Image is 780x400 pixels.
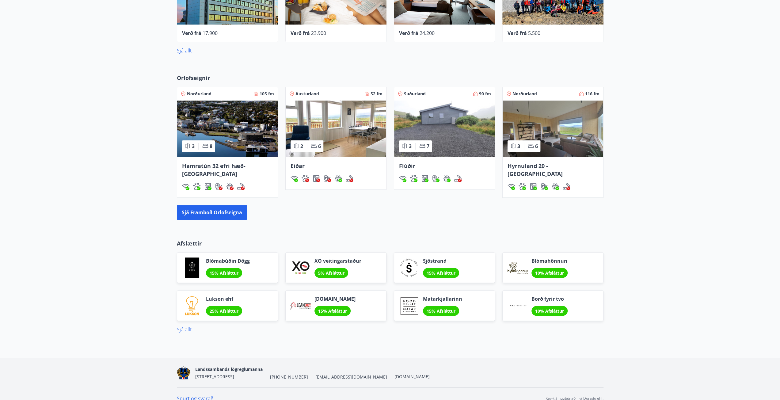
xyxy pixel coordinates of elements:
div: Reykingar / Vape [454,175,462,182]
span: Suðurland [404,91,426,97]
img: h89QDIuHlAdpqTriuIvuEWkTH976fOgBEOOeu1mi.svg [552,183,559,190]
img: nH7E6Gw2rvWFb8XaSdRp44dhkQaj4PJkOoRYItBQ.svg [541,183,548,190]
span: Landssambands lögreglumanna [195,366,263,372]
span: [DOMAIN_NAME] [314,295,356,302]
span: Norðurland [187,91,211,97]
span: 3 [409,143,412,150]
span: 10% Afsláttur [535,308,564,314]
div: Gæludýr [519,183,526,190]
div: Hleðslustöð fyrir rafbíla [432,175,439,182]
img: Dl16BY4EX9PAW649lg1C3oBuIaAsR6QVDQBO2cTm.svg [421,175,428,182]
span: 10% Afsláttur [535,270,564,276]
div: Þráðlaust net [182,183,189,190]
span: Verð frá [399,30,418,36]
img: Paella dish [503,101,603,157]
span: Orlofseignir [177,74,210,82]
span: Verð frá [182,30,201,36]
span: XO veitingarstaður [314,257,361,264]
span: 6 [318,143,321,150]
span: Verð frá [508,30,527,36]
div: Reykingar / Vape [237,183,245,190]
div: Heitur pottur [226,183,234,190]
img: Paella dish [177,101,278,157]
div: Þvottavél [313,175,320,182]
span: Borð fyrir tvo [531,295,568,302]
div: Þráðlaust net [291,175,298,182]
span: 105 fm [260,91,274,97]
span: Hamratún 32 efri hæð- [GEOGRAPHIC_DATA] [182,162,245,177]
img: QNIUl6Cv9L9rHgMXwuzGLuiJOj7RKqxk9mBFPqjq.svg [454,175,462,182]
span: Verð frá [291,30,310,36]
img: HJRyFFsYp6qjeUYhR4dAD8CaCEsnIFYZ05miwXoh.svg [399,175,406,182]
span: 17.900 [203,30,218,36]
img: pxcaIm5dSOV3FS4whs1soiYWTwFQvksT25a9J10C.svg [519,183,526,190]
img: Dl16BY4EX9PAW649lg1C3oBuIaAsR6QVDQBO2cTm.svg [204,183,211,190]
div: Heitur pottur [443,175,451,182]
a: Sjá allt [177,47,192,54]
span: [PHONE_NUMBER] [270,374,308,380]
img: nH7E6Gw2rvWFb8XaSdRp44dhkQaj4PJkOoRYItBQ.svg [324,175,331,182]
img: HJRyFFsYp6qjeUYhR4dAD8CaCEsnIFYZ05miwXoh.svg [291,175,298,182]
div: Hleðslustöð fyrir rafbíla [541,183,548,190]
img: QNIUl6Cv9L9rHgMXwuzGLuiJOj7RKqxk9mBFPqjq.svg [346,175,353,182]
img: nH7E6Gw2rvWFb8XaSdRp44dhkQaj4PJkOoRYItBQ.svg [215,183,223,190]
span: [EMAIL_ADDRESS][DOMAIN_NAME] [315,374,387,380]
div: Hleðslustöð fyrir rafbíla [324,175,331,182]
p: Afslættir [177,239,603,247]
img: Dl16BY4EX9PAW649lg1C3oBuIaAsR6QVDQBO2cTm.svg [530,183,537,190]
img: h89QDIuHlAdpqTriuIvuEWkTH976fOgBEOOeu1mi.svg [443,175,451,182]
span: 2 [300,143,303,150]
img: pxcaIm5dSOV3FS4whs1soiYWTwFQvksT25a9J10C.svg [193,183,200,190]
span: [STREET_ADDRESS] [195,374,234,379]
img: QNIUl6Cv9L9rHgMXwuzGLuiJOj7RKqxk9mBFPqjq.svg [237,183,245,190]
span: 15% Afsláttur [427,270,455,276]
img: nH7E6Gw2rvWFb8XaSdRp44dhkQaj4PJkOoRYItBQ.svg [432,175,439,182]
span: Blómahönnun [531,257,568,264]
img: Paella dish [286,101,386,157]
div: Þráðlaust net [399,175,406,182]
span: 8 [210,143,212,150]
span: 24.200 [420,30,435,36]
img: 1cqKbADZNYZ4wXUG0EC2JmCwhQh0Y6EN22Kw4FTY.png [177,366,191,379]
span: 5.500 [528,30,540,36]
span: Hyrnuland 20 - [GEOGRAPHIC_DATA] [508,162,563,177]
span: 15% Afsláttur [427,308,455,314]
div: Gæludýr [302,175,309,182]
img: HJRyFFsYp6qjeUYhR4dAD8CaCEsnIFYZ05miwXoh.svg [182,183,189,190]
span: 3 [517,143,520,150]
span: 23.900 [311,30,326,36]
img: h89QDIuHlAdpqTriuIvuEWkTH976fOgBEOOeu1mi.svg [335,175,342,182]
div: Þvottavél [421,175,428,182]
span: Blómabúðin Dögg [206,257,250,264]
span: Lukson ehf [206,295,242,302]
img: pxcaIm5dSOV3FS4whs1soiYWTwFQvksT25a9J10C.svg [410,175,417,182]
div: Reykingar / Vape [563,183,570,190]
div: Heitur pottur [335,175,342,182]
span: Norðurland [512,91,537,97]
img: h89QDIuHlAdpqTriuIvuEWkTH976fOgBEOOeu1mi.svg [226,183,234,190]
button: Sjá framboð orlofseigna [177,205,247,220]
span: 5% Afsláttur [318,270,344,276]
a: Sjá allt [177,326,192,333]
span: 116 fm [585,91,599,97]
div: Þvottavél [530,183,537,190]
div: Þvottavél [204,183,211,190]
a: [DOMAIN_NAME] [394,374,430,379]
span: 52 fm [371,91,382,97]
img: QNIUl6Cv9L9rHgMXwuzGLuiJOj7RKqxk9mBFPqjq.svg [563,183,570,190]
span: Flúðir [399,162,415,170]
div: Gæludýr [410,175,417,182]
span: 7 [427,143,429,150]
span: 15% Afsláttur [318,308,347,314]
span: 90 fm [479,91,491,97]
span: 3 [192,143,195,150]
span: 6 [535,143,538,150]
span: Austurland [295,91,319,97]
div: Hleðslustöð fyrir rafbíla [215,183,223,190]
span: Eiðar [291,162,305,170]
div: Gæludýr [193,183,200,190]
img: pxcaIm5dSOV3FS4whs1soiYWTwFQvksT25a9J10C.svg [302,175,309,182]
span: 15% Afsláttur [210,270,238,276]
img: Dl16BY4EX9PAW649lg1C3oBuIaAsR6QVDQBO2cTm.svg [313,175,320,182]
span: 25% Afsláttur [210,308,238,314]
